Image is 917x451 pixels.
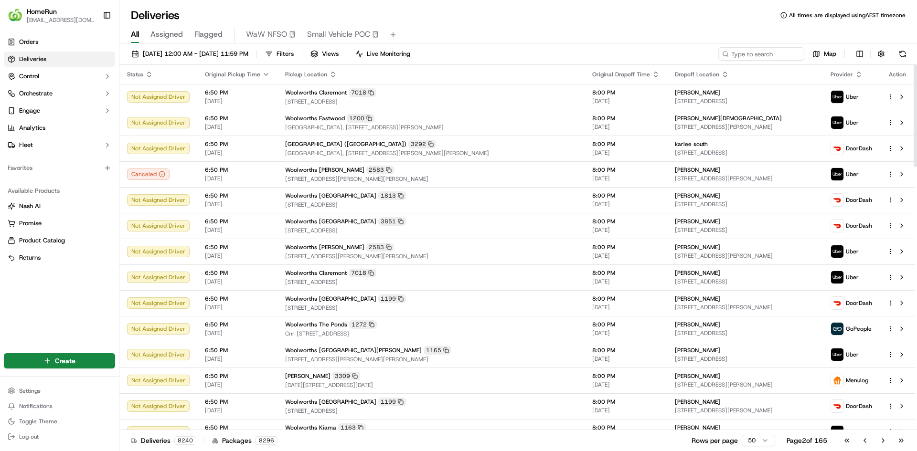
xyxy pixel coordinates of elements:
[675,269,720,277] span: [PERSON_NAME]
[789,11,906,19] span: All times are displayed using AEST timezone
[692,436,738,445] p: Rows per page
[367,50,410,58] span: Live Monitoring
[675,226,815,234] span: [STREET_ADDRESS]
[675,295,720,303] span: [PERSON_NAME]
[27,7,57,16] button: HomeRun
[592,329,660,337] span: [DATE]
[675,424,720,431] span: [PERSON_NAME]
[205,115,270,122] span: 6:50 PM
[349,269,376,277] div: 7018
[150,29,183,40] span: Assigned
[285,115,345,122] span: Woolworths Eastwood
[675,71,719,78] span: Dropoff Location
[675,89,720,96] span: [PERSON_NAME]
[4,52,115,67] a: Deliveries
[378,217,406,226] div: 3851
[285,140,406,148] span: [GEOGRAPHIC_DATA] ([GEOGRAPHIC_DATA])
[592,346,660,354] span: 8:00 PM
[19,72,39,81] span: Control
[675,355,815,363] span: [STREET_ADDRESS]
[307,29,370,40] span: Small Vehicle POC
[846,196,872,204] span: DoorDash
[675,200,815,208] span: [STREET_ADDRESS]
[4,86,115,101] button: Orchestrate
[4,430,115,443] button: Log out
[212,436,277,445] div: Packages
[8,219,111,228] a: Promise
[285,89,347,96] span: Woolworths Claremont
[831,194,843,206] img: doordash_logo_v2.png
[285,407,577,415] span: [STREET_ADDRESS]
[592,381,660,388] span: [DATE]
[205,218,270,225] span: 6:50 PM
[675,166,720,174] span: [PERSON_NAME]
[205,123,270,131] span: [DATE]
[846,222,872,230] span: DoorDash
[846,428,859,436] span: Uber
[846,145,872,152] span: DoorDash
[592,89,660,96] span: 8:00 PM
[675,218,720,225] span: [PERSON_NAME]
[322,50,339,58] span: Views
[808,47,841,61] button: Map
[846,351,859,358] span: Uber
[592,226,660,234] span: [DATE]
[675,278,815,285] span: [STREET_ADDRESS]
[285,71,327,78] span: Pickup Location
[846,248,859,255] span: Uber
[285,192,376,199] span: Woolworths [GEOGRAPHIC_DATA]
[205,398,270,406] span: 6:50 PM
[378,294,406,303] div: 1199
[285,330,577,337] span: Cnr [STREET_ADDRESS]
[592,355,660,363] span: [DATE]
[4,353,115,368] button: Create
[592,218,660,225] span: 8:00 PM
[8,202,111,210] a: Nash AI
[205,381,270,388] span: [DATE]
[285,124,577,131] span: [GEOGRAPHIC_DATA], [STREET_ADDRESS][PERSON_NAME]
[4,384,115,398] button: Settings
[4,399,115,413] button: Notifications
[675,123,815,131] span: [STREET_ADDRESS][PERSON_NAME]
[205,355,270,363] span: [DATE]
[306,47,343,61] button: Views
[285,149,577,157] span: [GEOGRAPHIC_DATA], [STREET_ADDRESS][PERSON_NAME][PERSON_NAME]
[205,243,270,251] span: 6:50 PM
[675,97,815,105] span: [STREET_ADDRESS]
[675,140,708,148] span: karlee south
[592,252,660,260] span: [DATE]
[592,175,660,182] span: [DATE]
[831,271,843,283] img: uber-new-logo.jpeg
[366,243,394,252] div: 2583
[143,50,248,58] span: [DATE] 12:00 AM - [DATE] 11:59 PM
[846,273,859,281] span: Uber
[592,321,660,328] span: 8:00 PM
[592,278,660,285] span: [DATE]
[205,226,270,234] span: [DATE]
[592,166,660,174] span: 8:00 PM
[675,346,720,354] span: [PERSON_NAME]
[19,124,45,132] span: Analytics
[592,200,660,208] span: [DATE]
[205,424,270,431] span: 6:50 PM
[592,149,660,157] span: [DATE]
[285,201,577,209] span: [STREET_ADDRESS]
[592,372,660,380] span: 8:00 PM
[19,106,40,115] span: Engage
[285,227,577,234] span: [STREET_ADDRESS]
[831,220,843,232] img: doordash_logo_v2.png
[8,236,111,245] a: Product Catalog
[831,71,853,78] span: Provider
[675,321,720,328] span: [PERSON_NAME]
[4,250,115,265] button: Returns
[831,245,843,258] img: uber-new-logo.jpeg
[205,372,270,380] span: 6:50 PM
[205,200,270,208] span: [DATE]
[4,415,115,428] button: Toggle Theme
[27,16,95,24] button: [EMAIL_ADDRESS][DOMAIN_NAME]
[592,269,660,277] span: 8:00 PM
[285,356,577,363] span: [STREET_ADDRESS][PERSON_NAME][PERSON_NAME]
[887,71,907,78] div: Action
[846,170,859,178] span: Uber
